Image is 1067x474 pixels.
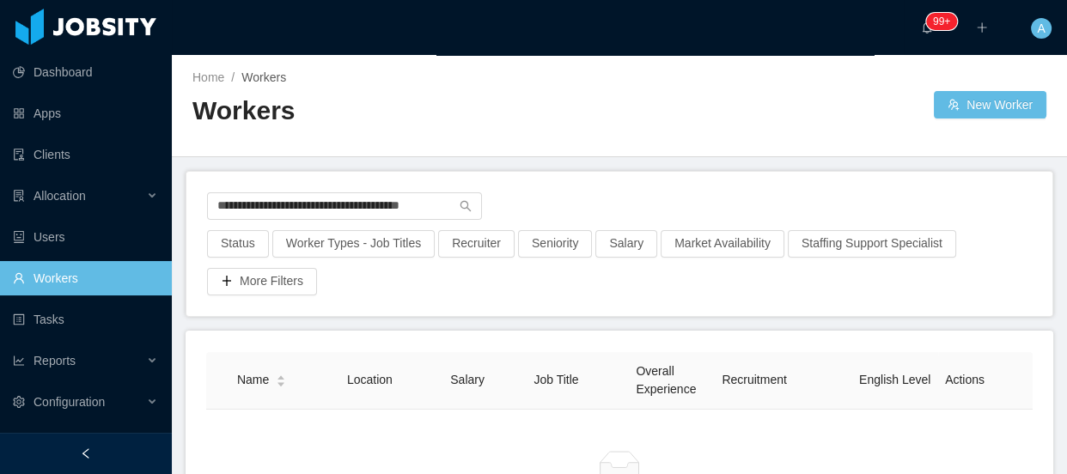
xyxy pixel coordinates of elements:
sup: 156 [926,13,957,30]
span: Configuration [34,395,105,409]
a: icon: robotUsers [13,220,158,254]
button: Market Availability [661,230,784,258]
button: Staffing Support Specialist [788,230,956,258]
button: Status [207,230,269,258]
a: icon: auditClients [13,137,158,172]
i: icon: search [460,200,472,212]
i: icon: caret-up [277,374,286,379]
i: icon: solution [13,190,25,202]
i: icon: line-chart [13,355,25,367]
a: icon: appstoreApps [13,96,158,131]
h2: Workers [192,94,619,129]
a: icon: profileTasks [13,302,158,337]
span: Location [347,373,393,386]
i: icon: setting [13,396,25,408]
span: Actions [945,373,985,386]
a: icon: pie-chartDashboard [13,55,158,89]
span: English Level [859,373,930,386]
span: Recruitment [722,373,786,386]
a: icon: userWorkers [13,261,158,295]
button: icon: plusMore Filters [207,268,317,295]
span: Allocation [34,189,86,203]
button: Seniority [518,230,592,258]
span: Job Title [533,373,578,386]
button: Recruiter [438,230,515,258]
div: Sort [276,373,286,385]
i: icon: plus [976,21,988,33]
span: / [231,70,235,84]
i: icon: caret-down [277,380,286,385]
a: Home [192,70,224,84]
span: Overall Experience [636,364,696,396]
button: icon: usergroup-addNew Worker [934,91,1046,118]
i: icon: bell [921,21,933,33]
span: Reports [34,354,76,368]
span: Salary [450,373,485,386]
span: Name [237,371,269,389]
span: Workers [241,70,286,84]
button: Salary [595,230,657,258]
span: A [1037,18,1045,39]
button: Worker Types - Job Titles [272,230,435,258]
